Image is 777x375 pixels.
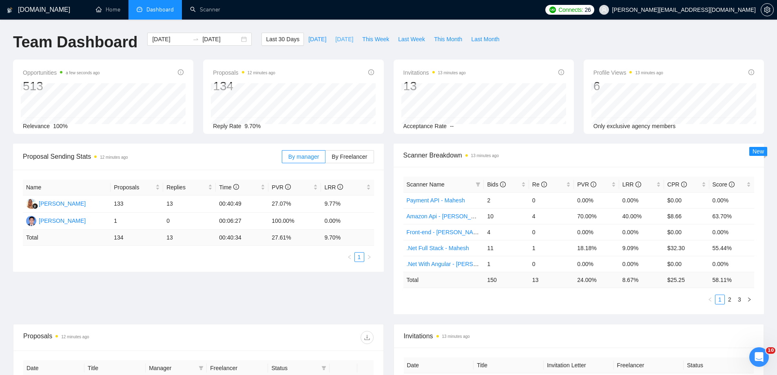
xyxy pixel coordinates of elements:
td: $ 25.25 [664,272,709,288]
td: 13 [163,230,216,246]
span: info-circle [337,184,343,190]
td: 100.00% [268,213,321,230]
span: dashboard [137,7,142,12]
button: Last Month [467,33,504,46]
a: 3 [735,295,744,304]
h1: Team Dashboard [13,33,137,52]
span: Last Week [398,35,425,44]
li: 3 [735,295,744,304]
th: Proposals [111,180,163,195]
td: 0 [529,224,574,240]
a: TV[PERSON_NAME] [26,217,86,224]
td: 13 [529,272,574,288]
span: Last Month [471,35,499,44]
a: 2 [725,295,734,304]
span: PVR [577,181,596,188]
button: right [364,252,374,262]
span: info-circle [558,69,564,75]
span: Scanner Name [407,181,445,188]
div: [PERSON_NAME] [39,199,86,208]
span: filter [199,366,204,371]
td: 134 [111,230,163,246]
iframe: Intercom live chat [749,347,769,367]
span: PVR [272,184,291,191]
span: info-circle [635,182,641,187]
span: info-circle [729,182,735,187]
button: Last 30 Days [261,33,304,46]
td: 27.61 % [268,230,321,246]
td: 8.67 % [619,272,664,288]
time: 13 minutes ago [442,334,470,339]
span: LRR [622,181,641,188]
a: Amazon Api - [PERSON_NAME] [407,213,489,220]
div: 6 [593,78,663,94]
span: Invitations [404,331,754,341]
span: info-circle [591,182,596,187]
th: Date [404,357,474,373]
td: 0.00% [574,256,619,272]
td: $0.00 [664,224,709,240]
span: user [601,7,607,13]
td: 1 [111,213,163,230]
button: left [345,252,354,262]
time: 12 minutes ago [248,71,275,75]
button: setting [761,3,774,16]
li: Next Page [364,252,374,262]
a: setting [761,7,774,13]
span: Proposals [213,68,275,78]
th: Title [474,357,544,373]
li: 2 [725,295,735,304]
a: .Net Full Stack - Mahesh [407,245,469,251]
td: 11 [484,240,529,256]
td: 0.00% [709,192,754,208]
time: 13 minutes ago [635,71,663,75]
td: 70.00% [574,208,619,224]
time: 13 minutes ago [471,153,499,158]
td: 63.70% [709,208,754,224]
a: searchScanner [190,6,220,13]
span: info-circle [541,182,547,187]
span: filter [321,366,326,371]
td: 4 [484,224,529,240]
button: [DATE] [331,33,358,46]
td: 0.00% [709,224,754,240]
span: New [753,148,764,155]
span: filter [197,362,205,374]
td: 00:06:27 [216,213,268,230]
td: 55.44% [709,240,754,256]
div: 513 [23,78,100,94]
th: Invitation Letter [544,357,614,373]
span: Opportunities [23,68,100,78]
td: Total [23,230,111,246]
span: Proposals [114,183,154,192]
a: .Net With Angular - [PERSON_NAME] [407,261,503,267]
td: 0.00% [619,256,664,272]
li: Previous Page [705,295,715,304]
li: Previous Page [345,252,354,262]
span: Relevance [23,123,50,129]
li: Next Page [744,295,754,304]
td: 0.00% [574,192,619,208]
img: upwork-logo.png [549,7,556,13]
span: Last 30 Days [266,35,299,44]
span: Re [532,181,547,188]
td: $0.00 [664,192,709,208]
div: 134 [213,78,275,94]
time: a few seconds ago [66,71,100,75]
input: Start date [152,35,189,44]
a: homeHome [96,6,120,13]
span: setting [761,7,773,13]
td: 1 [484,256,529,272]
input: End date [202,35,239,44]
span: Only exclusive agency members [593,123,676,129]
td: 0 [529,192,574,208]
a: Front-end - [PERSON_NAME] [407,229,483,235]
td: 0 [163,213,216,230]
span: [DATE] [335,35,353,44]
div: Proposals [23,331,198,344]
td: $8.66 [664,208,709,224]
time: 12 minutes ago [61,335,89,339]
td: 9.09% [619,240,664,256]
span: Manager [149,364,195,373]
span: right [367,255,372,260]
